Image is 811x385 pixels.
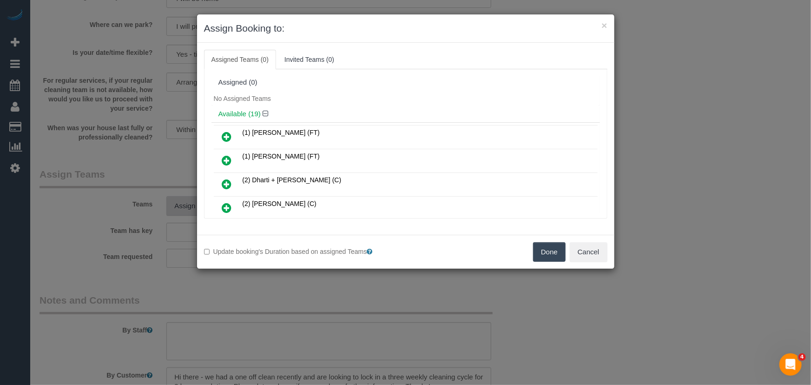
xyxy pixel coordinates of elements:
[798,353,806,361] span: 4
[570,242,607,262] button: Cancel
[204,247,399,256] label: Update booking's Duration based on assigned Teams
[243,200,316,207] span: (2) [PERSON_NAME] (C)
[243,153,320,160] span: (1) [PERSON_NAME] (FT)
[218,110,593,118] h4: Available (19)
[204,21,607,35] h3: Assign Booking to:
[779,353,802,376] iframe: Intercom live chat
[277,50,342,69] a: Invited Teams (0)
[204,50,276,69] a: Assigned Teams (0)
[243,129,320,136] span: (1) [PERSON_NAME] (FT)
[243,176,342,184] span: (2) Dharti + [PERSON_NAME] (C)
[214,95,271,102] span: No Assigned Teams
[601,20,607,30] button: ×
[533,242,566,262] button: Done
[218,79,593,86] div: Assigned (0)
[204,249,210,255] input: Update booking's Duration based on assigned Teams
